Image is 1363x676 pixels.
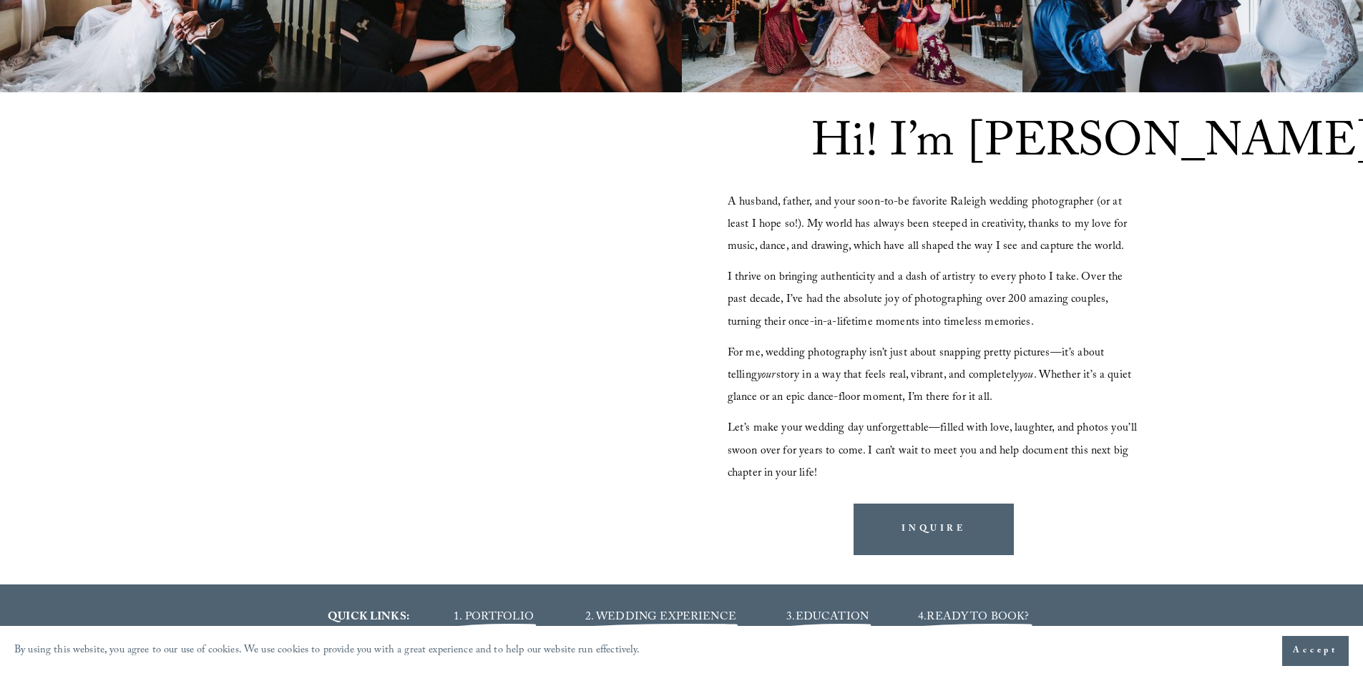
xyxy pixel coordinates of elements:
span: Accept [1293,644,1338,658]
span: 4. [918,608,927,627]
em: you [1019,366,1033,386]
a: 1. PORTFOLIO [454,608,534,627]
em: your [757,366,776,386]
span: A husband, father, and your soon-to-be favorite Raleigh wedding photographer (or at least I hope ... [728,193,1130,257]
span: I thrive on bringing authenticity and a dash of artistry to every photo I take. Over the past dec... [728,268,1126,332]
p: By using this website, you agree to our use of cookies. We use cookies to provide you with a grea... [14,641,640,662]
a: EDUCATION [796,608,869,627]
a: READY TO BOOK? [927,608,1029,627]
a: 2. WEDDING EXPERIENCE [585,608,736,627]
a: INQUIRE [854,504,1014,554]
span: Let’s make your wedding day unforgettable—filled with love, laughter, and photos you’ll swoon ove... [728,419,1140,483]
span: For me, wedding photography isn’t just about snapping pretty pictures—it’s about telling story in... [728,344,1134,408]
strong: QUICK LINKS: [328,608,409,627]
span: 3. [786,608,869,627]
button: Accept [1282,636,1349,666]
